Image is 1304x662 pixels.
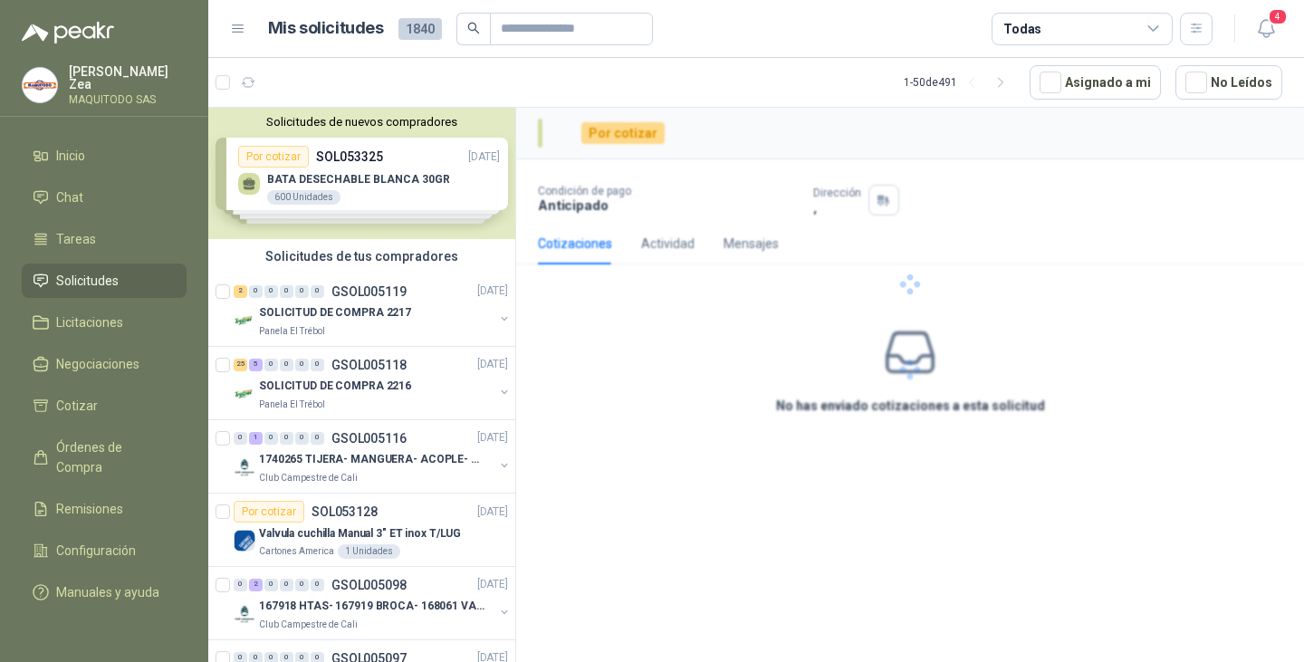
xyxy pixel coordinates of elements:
div: 0 [311,579,324,591]
h1: Mis solicitudes [268,15,384,42]
div: 2 [249,579,263,591]
a: Remisiones [22,492,187,526]
div: 0 [249,285,263,298]
span: Negociaciones [56,354,139,374]
a: Tareas [22,222,187,256]
div: Solicitudes de nuevos compradoresPor cotizarSOL053325[DATE] BATA DESECHABLE BLANCA 30GR600 Unidad... [208,108,515,239]
p: [DATE] [477,430,508,447]
p: GSOL005116 [331,432,407,445]
div: Todas [1003,19,1041,39]
a: Órdenes de Compra [22,430,187,485]
div: Por cotizar [234,501,304,523]
div: 1 [249,432,263,445]
p: SOLICITUD DE COMPRA 2216 [259,379,411,396]
p: Panela El Trébol [259,324,325,339]
img: Company Logo [234,603,255,625]
p: [DATE] [477,283,508,301]
a: Negociaciones [22,347,187,381]
div: 0 [264,579,278,591]
button: 4 [1250,13,1282,45]
span: Cotizar [56,396,98,416]
a: Manuales y ayuda [22,575,187,609]
span: Configuración [56,541,136,561]
span: Solicitudes [56,271,119,291]
div: 0 [280,359,293,371]
p: GSOL005119 [331,285,407,298]
div: 1 - 50 de 491 [904,68,1015,97]
div: 2 [234,285,247,298]
img: Company Logo [23,68,57,102]
p: [DATE] [477,357,508,374]
span: search [467,22,480,34]
div: 0 [311,432,324,445]
div: 5 [249,359,263,371]
div: 0 [311,359,324,371]
span: Licitaciones [56,312,123,332]
div: 0 [264,285,278,298]
a: Por cotizarSOL053128[DATE] Company LogoValvula cuchilla Manual 3" ET inox T/LUGCartones America1 ... [208,494,515,567]
div: 0 [280,285,293,298]
p: Panela El Trébol [259,398,325,412]
div: 0 [295,579,309,591]
a: 25 5 0 0 0 0 GSOL005118[DATE] Company LogoSOLICITUD DE COMPRA 2216Panela El Trébol [234,354,512,412]
span: Remisiones [56,499,123,519]
a: Configuración [22,533,187,568]
p: 1740265 TIJERA- MANGUERA- ACOPLE- SURTIDORES [259,452,484,469]
div: 0 [280,432,293,445]
div: 0 [295,285,309,298]
div: 0 [295,359,309,371]
span: 4 [1268,8,1288,25]
span: Manuales y ayuda [56,582,159,602]
div: 0 [280,579,293,591]
a: 0 2 0 0 0 0 GSOL005098[DATE] Company Logo167918 HTAS- 167919 BROCA- 168061 VALVULAClub Campestre ... [234,574,512,632]
a: Cotizar [22,389,187,423]
img: Company Logo [234,383,255,405]
button: Solicitudes de nuevos compradores [216,115,508,129]
img: Company Logo [234,310,255,331]
p: 167918 HTAS- 167919 BROCA- 168061 VALVULA [259,599,484,616]
button: Asignado a mi [1030,65,1161,100]
a: Licitaciones [22,305,187,340]
button: No Leídos [1175,65,1282,100]
a: Inicio [22,139,187,173]
p: SOLICITUD DE COMPRA 2217 [259,305,411,322]
p: [DATE] [477,504,508,521]
span: Chat [56,187,83,207]
a: Solicitudes [22,264,187,298]
div: 0 [311,285,324,298]
p: GSOL005118 [331,359,407,371]
p: [DATE] [477,577,508,594]
a: Chat [22,180,187,215]
span: Órdenes de Compra [56,437,169,477]
a: 2 0 0 0 0 0 GSOL005119[DATE] Company LogoSOLICITUD DE COMPRA 2217Panela El Trébol [234,281,512,339]
div: 0 [295,432,309,445]
div: 25 [234,359,247,371]
div: 0 [264,359,278,371]
a: 0 1 0 0 0 0 GSOL005116[DATE] Company Logo1740265 TIJERA- MANGUERA- ACOPLE- SURTIDORESClub Campest... [234,427,512,485]
p: Club Campestre de Cali [259,618,358,632]
span: 1840 [398,18,442,40]
p: Cartones America [259,544,334,559]
p: SOL053128 [312,505,378,518]
div: 0 [234,432,247,445]
span: Inicio [56,146,85,166]
p: Valvula cuchilla Manual 3" ET inox T/LUG [259,525,461,542]
div: 0 [234,579,247,591]
img: Company Logo [234,530,255,552]
div: Solicitudes de tus compradores [208,239,515,273]
p: Club Campestre de Cali [259,471,358,485]
p: MAQUITODO SAS [69,94,187,105]
img: Logo peakr [22,22,114,43]
div: 1 Unidades [338,544,400,559]
span: Tareas [56,229,96,249]
p: [PERSON_NAME] Zea [69,65,187,91]
img: Company Logo [234,456,255,478]
p: GSOL005098 [331,579,407,591]
div: 0 [264,432,278,445]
